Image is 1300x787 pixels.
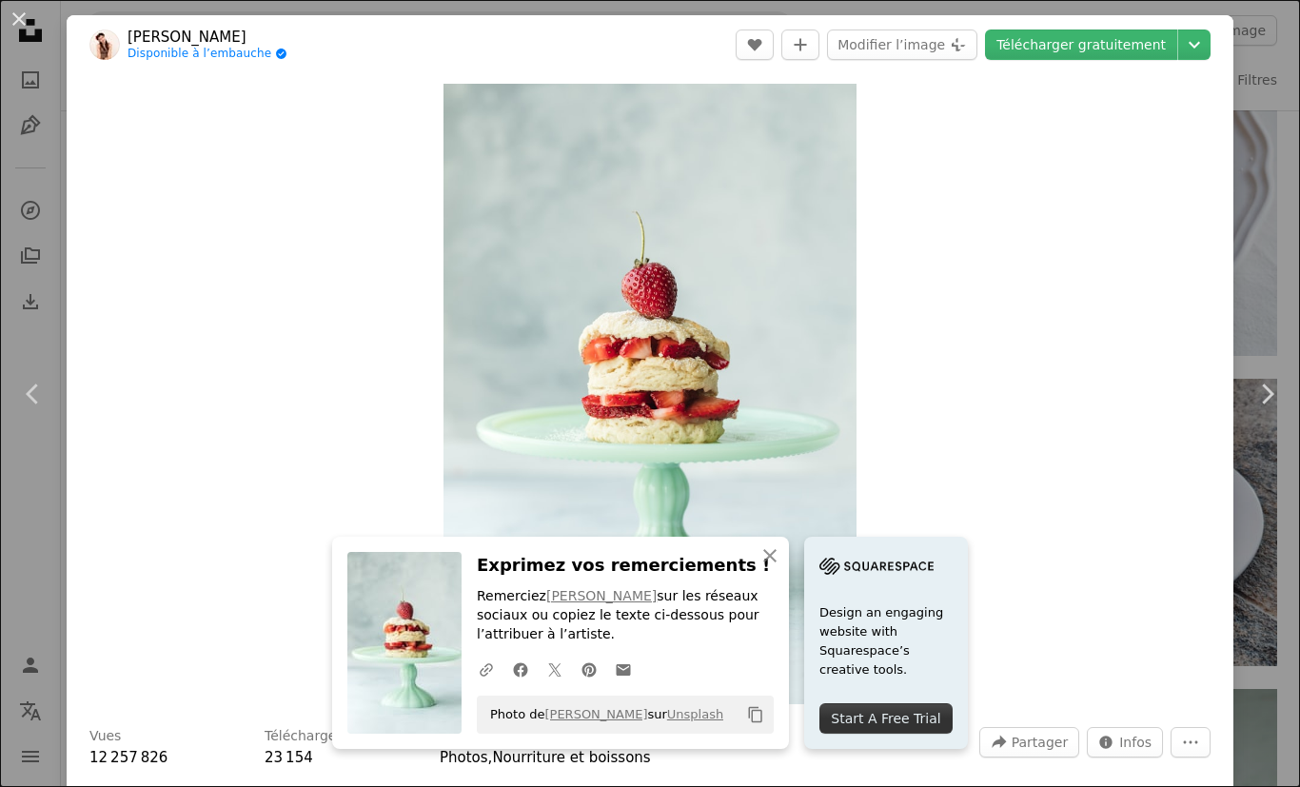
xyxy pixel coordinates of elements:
[819,603,953,679] span: Design an engaging website with Squarespace’s creative tools.
[985,30,1177,60] a: Télécharger gratuitement
[265,749,313,766] span: 23 154
[736,30,774,60] button: J’aime
[481,699,723,730] span: Photo de sur
[1087,727,1163,757] button: Statistiques de cette image
[477,552,774,580] h3: Exprimez vos remerciements !
[979,727,1079,757] button: Partager cette image
[89,749,167,766] span: 12 257 826
[503,650,538,688] a: Partagez-leFacebook
[89,727,121,746] h3: Vues
[819,552,934,580] img: file-1705255347840-230a6ab5bca9image
[819,703,953,734] div: Start A Free Trial
[492,749,650,766] a: Nourriture et boissons
[546,588,657,603] a: [PERSON_NAME]
[265,727,378,746] h3: Téléchargements
[1233,303,1300,485] a: Suivant
[544,707,647,721] a: [PERSON_NAME]
[477,587,774,644] p: Remerciez sur les réseaux sociaux ou copiez le texte ci-dessous pour l’attribuer à l’artiste.
[538,650,572,688] a: Partagez-leTwitter
[1119,728,1152,757] span: Infos
[128,47,287,62] a: Disponible à l’embauche
[443,84,857,704] button: Zoom sur cette image
[440,749,488,766] a: Photos
[488,749,493,766] span: ,
[1178,30,1211,60] button: Choisissez la taille de téléchargement
[1012,728,1068,757] span: Partager
[667,707,723,721] a: Unsplash
[739,698,772,731] button: Copier dans le presse-papier
[572,650,606,688] a: Partagez-lePinterest
[606,650,640,688] a: Partager par mail
[781,30,819,60] button: Ajouter à la collection
[804,537,968,749] a: Design an engaging website with Squarespace’s creative tools.Start A Free Trial
[1171,727,1211,757] button: Plus d’actions
[128,28,287,47] a: [PERSON_NAME]
[89,30,120,60] img: Accéder au profil de Heather Barnes
[443,84,857,704] img: gâteau aux fraises sur présentoir à gâteau en céramique turquoise
[827,30,977,60] button: Modifier l’image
